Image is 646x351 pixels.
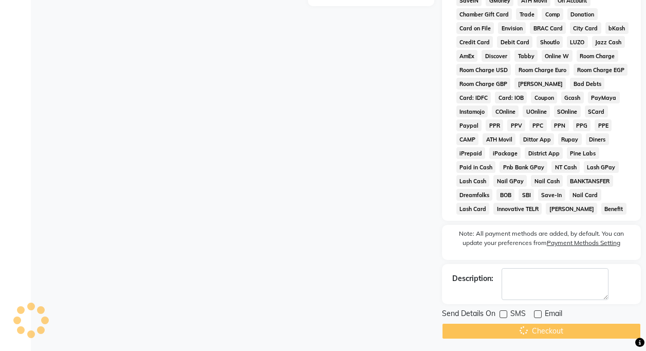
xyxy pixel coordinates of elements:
span: Pnb Bank GPay [500,161,547,173]
span: Envision [498,22,526,34]
span: NT Cash [551,161,580,173]
span: Save-In [538,189,565,201]
span: Room Charge Euro [515,64,569,76]
span: Dittor App [520,133,554,145]
span: ATH Movil [483,133,515,145]
span: Shoutlo [537,36,563,48]
span: [PERSON_NAME] [514,78,566,90]
span: Trade [516,8,538,20]
span: UOnline [523,106,550,117]
span: bKash [605,22,629,34]
span: Card: IOB [495,92,527,103]
span: Diners [586,133,609,145]
span: PPV [507,119,525,131]
span: Online W [542,50,573,62]
span: Comp [542,8,563,20]
span: Send Details On [442,308,495,321]
label: Payment Methods Setting [547,238,620,248]
span: PayMaya [588,92,620,103]
span: Room Charge USD [456,64,511,76]
span: Nail Card [569,189,601,201]
span: Room Charge EGP [574,64,627,76]
span: City Card [570,22,601,34]
span: Gcash [561,92,584,103]
span: Room Charge GBP [456,78,511,90]
span: Discover [482,50,510,62]
span: iPackage [489,147,521,159]
span: Pine Labs [567,147,599,159]
span: Nail Cash [531,175,563,187]
span: iPrepaid [456,147,486,159]
span: PPR [486,119,503,131]
span: PPE [595,119,612,131]
span: SBI [519,189,534,201]
span: Bad Debts [570,78,604,90]
span: Paid in Cash [456,161,496,173]
span: LUZO [567,36,588,48]
span: Coupon [531,92,557,103]
span: Rupay [558,133,582,145]
span: Jazz Cash [592,36,625,48]
span: SOnline [554,106,581,117]
span: Tabby [514,50,538,62]
span: Lash Card [456,203,490,215]
span: Nail GPay [493,175,527,187]
span: Card on File [456,22,494,34]
span: Debit Card [497,36,532,48]
span: PPC [529,119,547,131]
span: Donation [567,8,598,20]
span: CAMP [456,133,479,145]
span: Innovative TELR [493,203,542,215]
span: PPN [551,119,569,131]
span: Lash GPay [584,161,619,173]
span: PPG [573,119,591,131]
span: BRAC Card [530,22,566,34]
span: Dreamfolks [456,189,493,201]
div: Description: [452,273,493,284]
span: Credit Card [456,36,493,48]
span: [PERSON_NAME] [546,203,597,215]
span: District App [525,147,563,159]
span: Benefit [601,203,626,215]
span: Paypal [456,119,482,131]
span: COnline [492,106,519,117]
span: AmEx [456,50,478,62]
span: Lash Cash [456,175,490,187]
span: BOB [496,189,514,201]
span: BANKTANSFER [567,175,613,187]
span: SMS [510,308,526,321]
span: Email [545,308,562,321]
span: Room Charge [577,50,618,62]
span: Instamojo [456,106,488,117]
span: Chamber Gift Card [456,8,512,20]
span: SCard [585,106,608,117]
label: Note: All payment methods are added, by default. You can update your preferences from [452,229,631,252]
span: Card: IDFC [456,92,491,103]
